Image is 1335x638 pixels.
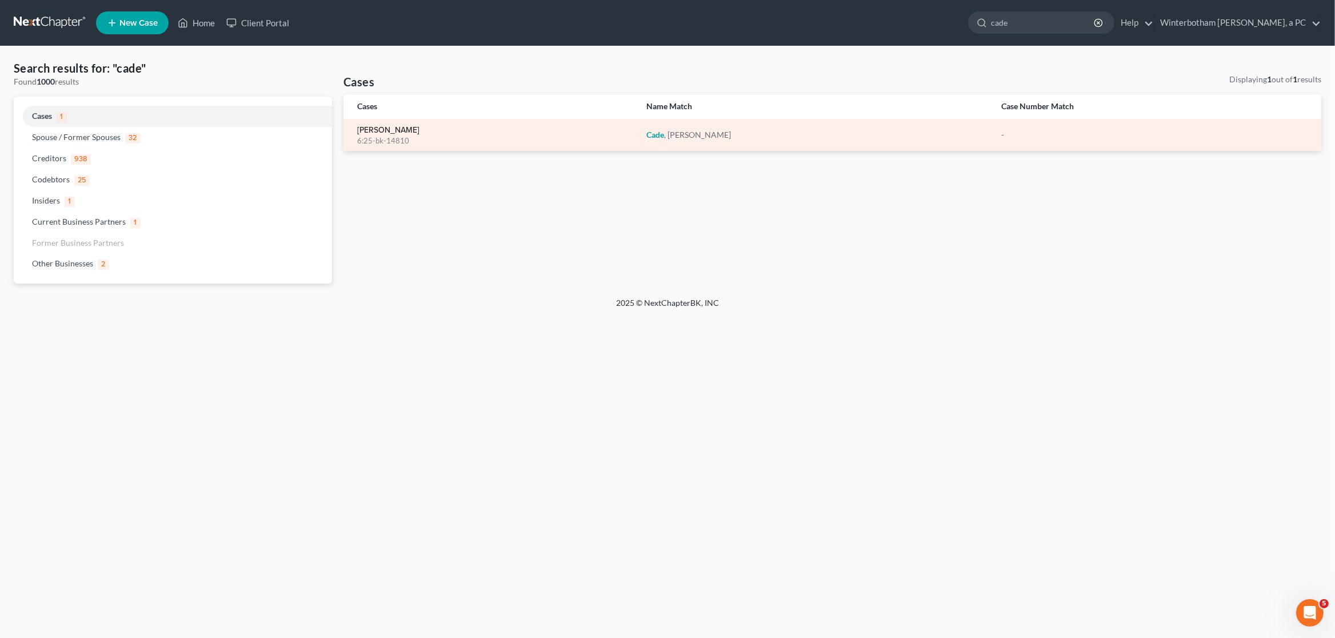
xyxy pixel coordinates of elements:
th: Name Match [637,94,992,119]
span: 938 [71,154,91,165]
a: Insiders1 [14,190,332,212]
div: Found results [14,76,332,87]
div: , [PERSON_NAME] [646,129,983,141]
a: Creditors938 [14,148,332,169]
span: 2 [98,260,109,270]
a: Winterbotham [PERSON_NAME], a PC [1154,13,1321,33]
h4: Search results for: "cade" [14,60,332,76]
span: Former Business Partners [32,238,124,248]
span: Creditors [32,153,66,163]
span: Other Businesses [32,258,93,268]
th: Case Number Match [992,94,1321,119]
span: Insiders [32,196,60,205]
span: Cases [32,111,52,121]
span: 1 [65,197,75,207]
span: Current Business Partners [32,217,126,226]
span: New Case [119,19,158,27]
a: Help [1115,13,1153,33]
th: Cases [343,94,637,119]
a: [PERSON_NAME] [357,126,419,134]
span: Codebtors [32,174,70,184]
em: Cade [646,130,664,139]
a: Home [172,13,221,33]
iframe: Intercom live chat [1296,599,1324,627]
span: 1 [130,218,141,228]
input: Search by name... [991,12,1096,33]
strong: 1000 [37,77,55,86]
span: 32 [125,133,141,143]
a: Former Business Partners [14,233,332,253]
a: Other Businesses2 [14,253,332,274]
a: Spouse / Former Spouses32 [14,127,332,148]
a: Codebtors25 [14,169,332,190]
div: 6:25-bk-14810 [357,135,628,146]
div: - [1001,129,1308,141]
span: 25 [74,176,90,186]
a: Cases1 [14,106,332,127]
h4: Cases [343,74,374,90]
div: Displaying out of results [1229,74,1321,85]
span: Spouse / Former Spouses [32,132,121,142]
strong: 1 [1267,74,1272,84]
a: Client Portal [221,13,295,33]
div: 2025 © NextChapterBK, INC [342,297,993,318]
span: 1 [57,112,67,122]
a: Current Business Partners1 [14,212,332,233]
strong: 1 [1293,74,1297,84]
span: 5 [1320,599,1329,608]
